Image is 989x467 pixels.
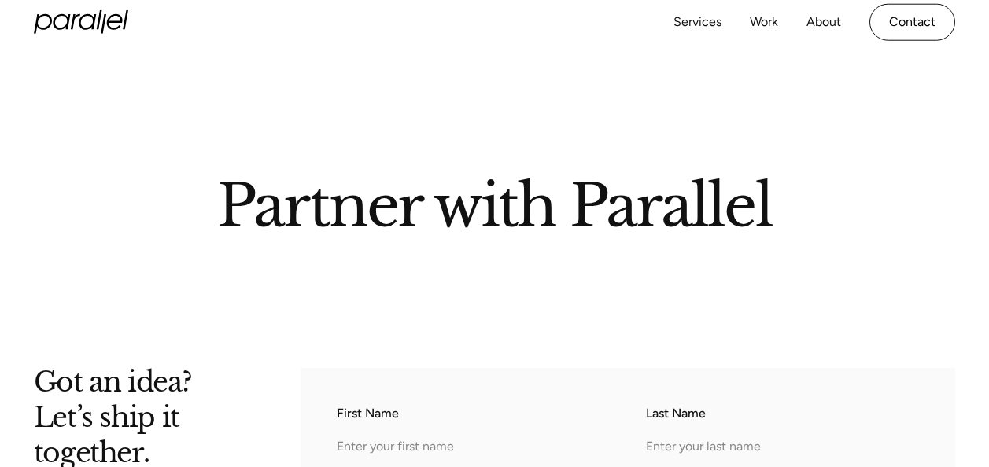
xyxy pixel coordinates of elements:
[34,10,128,34] a: home
[869,4,955,41] a: Contact
[337,404,610,423] label: First Name
[646,404,919,423] label: Last Name
[34,368,253,462] h2: Got an idea? Let’s ship it together.
[673,11,721,34] a: Services
[806,11,841,34] a: About
[750,11,778,34] a: Work
[85,178,903,227] h2: Partner with Parallel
